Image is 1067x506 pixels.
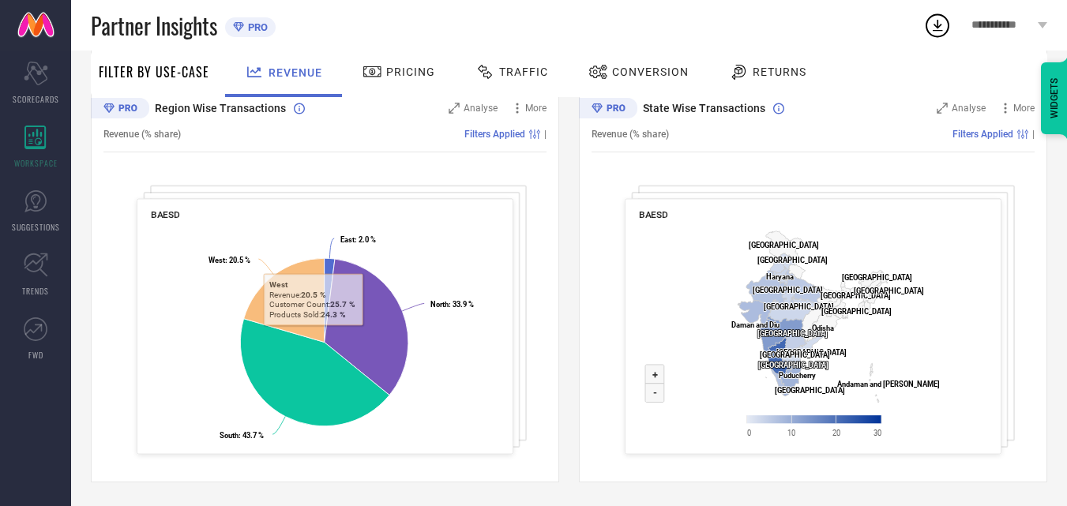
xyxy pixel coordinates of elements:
[28,349,43,361] span: FWD
[753,66,806,78] span: Returns
[766,272,794,281] text: Haryana
[758,361,828,369] text: [GEOGRAPHIC_DATA]
[731,320,780,329] text: Daman and Diu
[821,291,891,300] text: [GEOGRAPHIC_DATA]
[269,66,322,79] span: Revenue
[22,285,49,297] span: TRENDS
[812,324,834,332] text: Odisha
[430,300,474,309] text: : 33.9 %
[209,256,250,264] text: : 20.5 %
[749,241,819,249] text: [GEOGRAPHIC_DATA]
[209,256,225,264] tspan: West
[757,256,828,264] text: [GEOGRAPHIC_DATA]
[612,66,689,78] span: Conversion
[757,329,828,338] text: [GEOGRAPHIC_DATA]
[430,300,449,309] tspan: North
[776,348,847,357] text: [GEOGRAPHIC_DATA]
[1032,129,1035,140] span: |
[764,302,834,311] text: [GEOGRAPHIC_DATA]
[91,98,149,122] div: Premium
[155,102,286,114] span: Region Wise Transactions
[151,209,180,220] span: BAESD
[91,9,217,42] span: Partner Insights
[775,386,845,395] text: [GEOGRAPHIC_DATA]
[499,66,548,78] span: Traffic
[386,66,435,78] span: Pricing
[220,431,264,440] text: : 43.7 %
[952,129,1013,140] span: Filters Applied
[99,62,209,81] span: Filter By Use-Case
[244,21,268,33] span: PRO
[464,103,498,114] span: Analyse
[340,235,376,244] text: : 2.0 %
[779,371,816,380] text: Puducherry
[747,429,751,437] text: 0
[639,209,668,220] span: BAESD
[579,98,637,122] div: Premium
[854,287,924,295] text: [GEOGRAPHIC_DATA]
[923,11,952,39] div: Open download list
[832,429,840,437] text: 20
[1013,103,1035,114] span: More
[821,307,892,316] text: [GEOGRAPHIC_DATA]
[643,102,765,114] span: State Wise Transactions
[13,93,59,105] span: SCORECARDS
[592,129,669,140] span: Revenue (% share)
[842,273,912,282] text: [GEOGRAPHIC_DATA]
[340,235,355,244] tspan: East
[544,129,547,140] span: |
[103,129,181,140] span: Revenue (% share)
[14,157,58,169] span: WORKSPACE
[220,431,239,440] tspan: South
[449,103,460,114] svg: Zoom
[464,129,525,140] span: Filters Applied
[952,103,986,114] span: Analyse
[753,286,823,294] text: [GEOGRAPHIC_DATA]
[652,369,658,380] text: +
[937,103,948,114] svg: Zoom
[760,350,830,359] text: [GEOGRAPHIC_DATA]
[12,221,60,233] span: SUGGESTIONS
[787,429,795,437] text: 10
[653,387,657,399] text: -
[525,103,547,114] span: More
[837,380,940,388] text: Andaman and [PERSON_NAME]
[874,429,881,437] text: 30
